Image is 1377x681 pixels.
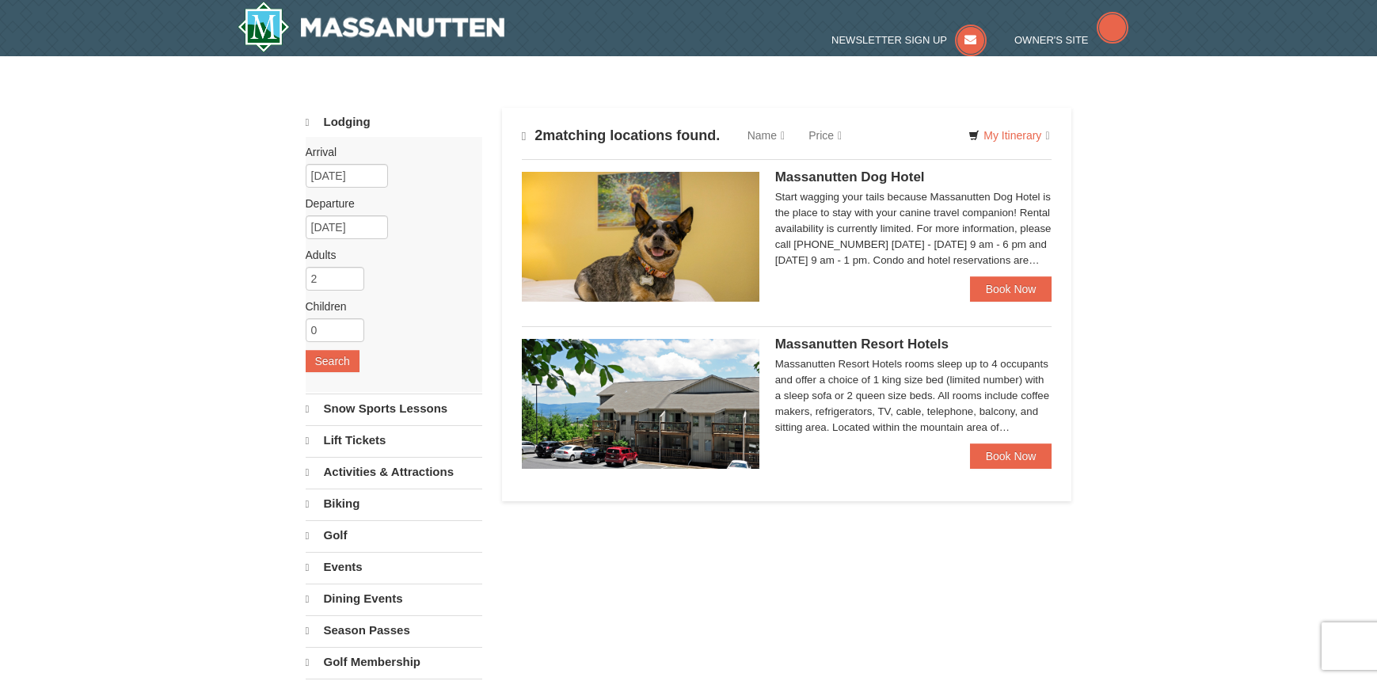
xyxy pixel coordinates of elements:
label: Adults [306,247,470,263]
span: 2 [534,127,542,143]
a: Book Now [970,276,1052,302]
h4: matching locations found. [522,127,721,144]
label: Children [306,299,470,314]
span: Massanutten Dog Hotel [775,169,925,185]
img: Massanutten Resort Logo [238,2,505,52]
a: Biking [306,489,482,519]
a: Golf Membership [306,647,482,677]
a: Events [306,552,482,582]
a: Lodging [306,108,482,137]
a: Newsletter Sign Up [831,34,987,46]
a: Dining Events [306,584,482,614]
label: Arrival [306,144,470,160]
label: Departure [306,196,470,211]
div: Massanutten Resort Hotels rooms sleep up to 4 occupants and offer a choice of 1 king size bed (li... [775,356,1052,436]
span: Newsletter Sign Up [831,34,947,46]
button: Search [306,350,359,372]
span: Massanutten Resort Hotels [775,337,949,352]
a: Name [736,120,797,151]
a: Activities & Attractions [306,457,482,487]
a: Season Passes [306,615,482,645]
div: Start wagging your tails because Massanutten Dog Hotel is the place to stay with your canine trav... [775,189,1052,268]
span: Owner's Site [1014,34,1089,46]
a: Golf [306,520,482,550]
a: Massanutten Resort [238,2,505,52]
a: Book Now [970,443,1052,469]
a: Lift Tickets [306,425,482,455]
a: Price [797,120,854,151]
img: 27428181-5-81c892a3.jpg [522,172,759,302]
a: My Itinerary [958,124,1059,147]
img: 19219026-1-e3b4ac8e.jpg [522,339,759,469]
a: Snow Sports Lessons [306,394,482,424]
a: Owner's Site [1014,34,1128,46]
